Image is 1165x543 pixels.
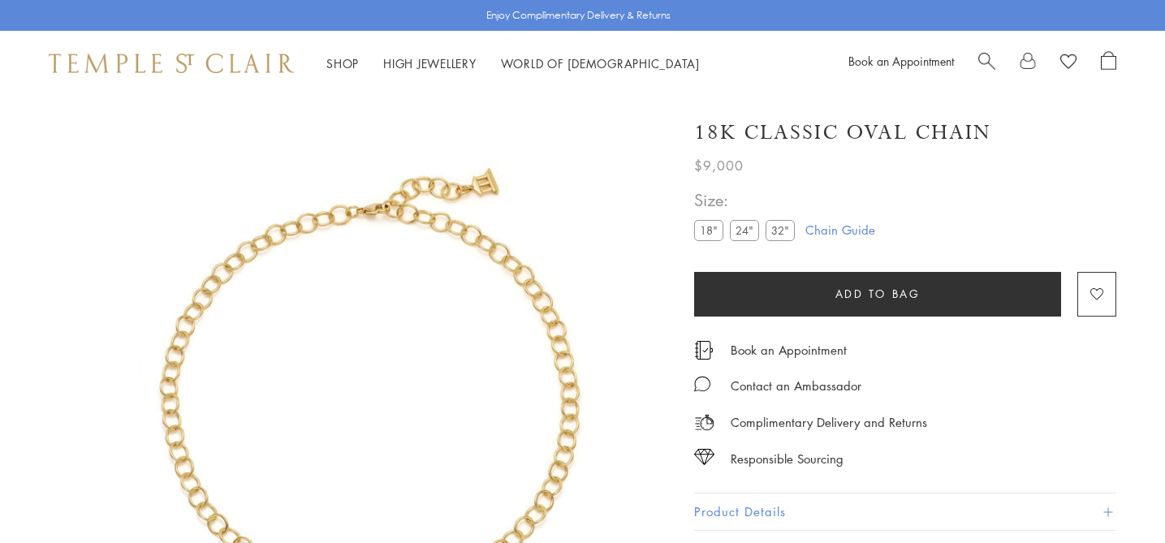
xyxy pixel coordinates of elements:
a: ShopShop [326,55,359,71]
button: Product Details [694,493,1116,530]
h1: 18K Classic Oval Chain [694,119,991,147]
img: icon_sourcing.svg [694,449,714,465]
p: Enjoy Complimentary Delivery & Returns [486,7,671,24]
span: Size: [694,187,801,213]
img: icon_appointment.svg [694,341,714,360]
a: Open Shopping Bag [1101,51,1116,75]
img: Temple St. Clair [49,54,294,73]
span: $9,000 [694,155,744,176]
span: Add to bag [835,285,921,303]
a: View Wishlist [1060,51,1077,75]
button: Add to bag [694,272,1061,317]
iframe: Gorgias live chat messenger [1084,467,1149,527]
a: High JewelleryHigh Jewellery [383,55,477,71]
img: MessageIcon-01_2.svg [694,376,710,392]
a: Chain Guide [805,221,875,239]
p: Complimentary Delivery and Returns [731,412,927,433]
label: 24" [730,220,759,240]
a: World of [DEMOGRAPHIC_DATA]World of [DEMOGRAPHIC_DATA] [501,55,700,71]
a: Book an Appointment [848,53,954,69]
div: Contact an Ambassador [731,376,861,396]
a: Book an Appointment [731,341,847,359]
label: 18" [694,220,723,240]
label: 32" [766,220,795,240]
img: icon_delivery.svg [694,412,714,433]
nav: Main navigation [326,54,700,74]
div: Responsible Sourcing [731,449,844,469]
a: Search [978,51,995,75]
